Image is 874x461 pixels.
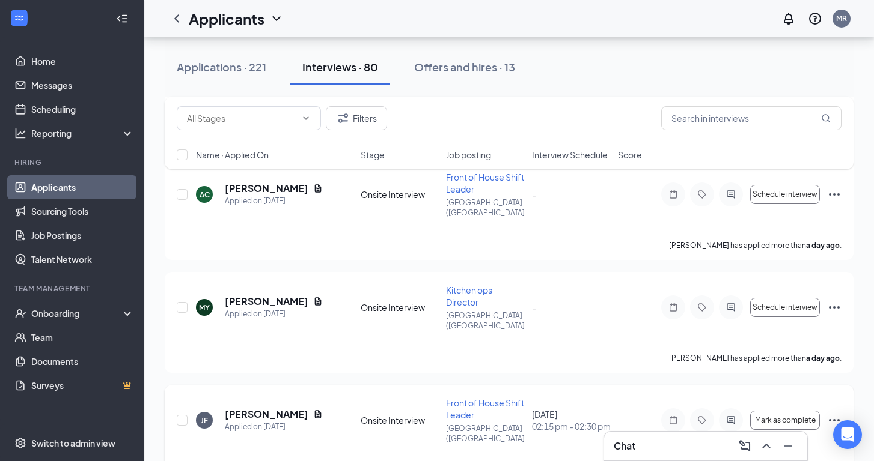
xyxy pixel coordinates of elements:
[31,325,134,349] a: Team
[669,353,842,363] p: [PERSON_NAME] has applied more than .
[189,8,264,29] h1: Applicants
[14,307,26,319] svg: UserCheck
[781,11,796,26] svg: Notifications
[201,415,208,426] div: JF
[836,13,847,23] div: MR
[196,149,269,161] span: Name · Applied On
[446,310,525,331] p: [GEOGRAPHIC_DATA] ([GEOGRAPHIC_DATA])
[833,420,862,449] div: Open Intercom Messenger
[31,175,134,199] a: Applicants
[757,436,776,456] button: ChevronUp
[187,112,296,125] input: All Stages
[326,106,387,130] button: Filter Filters
[170,11,184,26] svg: ChevronLeft
[446,285,492,307] span: Kitchen ops Director
[446,397,524,420] span: Front of House Shift Leader
[781,439,795,453] svg: Minimize
[827,187,842,202] svg: Ellipses
[200,190,210,200] div: AC
[666,303,680,312] svg: Note
[614,439,635,453] h3: Chat
[14,127,26,139] svg: Analysis
[31,97,134,121] a: Scheduling
[827,300,842,315] svg: Ellipses
[695,190,709,199] svg: Tag
[31,349,134,373] a: Documents
[225,295,308,308] h5: [PERSON_NAME]
[532,302,536,313] span: -
[31,307,124,319] div: Onboarding
[313,184,323,193] svg: Document
[302,59,378,74] div: Interviews · 80
[750,298,820,317] button: Schedule interview
[31,223,134,247] a: Job Postings
[755,416,816,424] span: Mark as complete
[778,436,798,456] button: Minimize
[669,240,842,250] p: [PERSON_NAME] has applied more than .
[31,199,134,223] a: Sourcing Tools
[14,283,132,294] div: Team Management
[532,149,608,161] span: Interview Schedule
[31,247,134,271] a: Talent Network
[31,127,135,139] div: Reporting
[31,73,134,97] a: Messages
[806,354,840,363] b: a day ago
[116,13,128,25] svg: Collapse
[225,182,308,195] h5: [PERSON_NAME]
[225,308,323,320] div: Applied on [DATE]
[661,106,842,130] input: Search in interviews
[414,59,515,74] div: Offers and hires · 13
[361,301,439,313] div: Onsite Interview
[808,11,822,26] svg: QuestionInfo
[14,157,132,167] div: Hiring
[361,149,385,161] span: Stage
[821,113,831,123] svg: MagnifyingGlass
[313,297,323,306] svg: Document
[724,190,738,199] svg: ActiveChat
[750,411,820,430] button: Mark as complete
[532,189,536,200] span: -
[13,12,25,24] svg: WorkstreamLogo
[666,415,680,425] svg: Note
[446,423,525,444] p: [GEOGRAPHIC_DATA] ([GEOGRAPHIC_DATA])
[301,113,311,123] svg: ChevronDown
[724,303,738,312] svg: ActiveChat
[446,197,525,218] p: [GEOGRAPHIC_DATA] ([GEOGRAPHIC_DATA])
[735,436,754,456] button: ComposeMessage
[750,185,820,204] button: Schedule interview
[225,421,323,433] div: Applied on [DATE]
[532,420,611,432] span: 02:15 pm - 02:30 pm
[695,303,709,312] svg: Tag
[724,415,738,425] svg: ActiveChat
[31,49,134,73] a: Home
[666,190,680,199] svg: Note
[361,414,439,426] div: Onsite Interview
[361,188,439,200] div: Onsite Interview
[738,439,752,453] svg: ComposeMessage
[618,149,642,161] span: Score
[695,415,709,425] svg: Tag
[14,437,26,449] svg: Settings
[225,408,308,421] h5: [PERSON_NAME]
[532,408,611,432] div: [DATE]
[759,439,774,453] svg: ChevronUp
[753,190,817,199] span: Schedule interview
[753,303,817,312] span: Schedule interview
[31,373,134,397] a: SurveysCrown
[199,303,210,313] div: MY
[225,195,323,207] div: Applied on [DATE]
[313,409,323,419] svg: Document
[177,59,266,74] div: Applications · 221
[806,241,840,250] b: a day ago
[269,11,284,26] svg: ChevronDown
[827,413,842,427] svg: Ellipses
[31,437,115,449] div: Switch to admin view
[336,111,350,125] svg: Filter
[446,149,491,161] span: Job posting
